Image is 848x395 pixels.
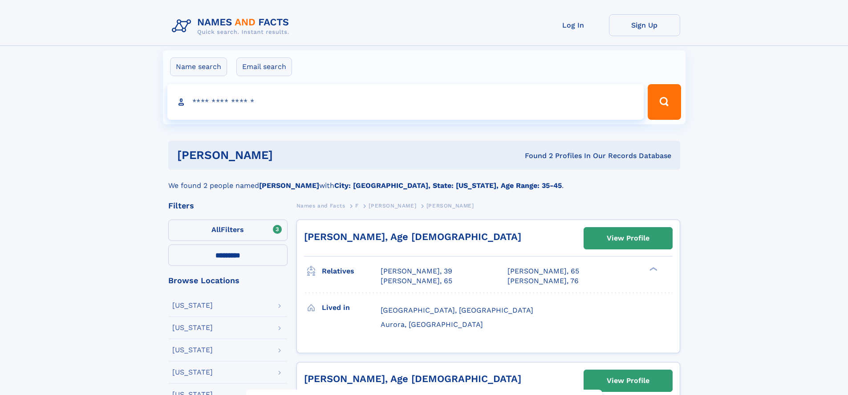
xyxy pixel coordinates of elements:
a: [PERSON_NAME], 39 [381,266,452,276]
div: ❯ [647,266,658,272]
a: F [355,200,359,211]
a: [PERSON_NAME], 65 [507,266,579,276]
a: Names and Facts [296,200,345,211]
span: All [211,225,221,234]
b: City: [GEOGRAPHIC_DATA], State: [US_STATE], Age Range: 35-45 [334,181,562,190]
a: View Profile [584,370,672,391]
input: search input [167,84,644,120]
h3: Lived in [322,300,381,315]
div: Browse Locations [168,277,288,285]
a: Log In [538,14,609,36]
h1: [PERSON_NAME] [177,150,399,161]
img: Logo Names and Facts [168,14,296,38]
a: [PERSON_NAME], 76 [507,276,579,286]
h3: Relatives [322,264,381,279]
label: Email search [236,57,292,76]
a: [PERSON_NAME] [369,200,416,211]
div: Filters [168,202,288,210]
a: View Profile [584,228,672,249]
button: Search Button [648,84,681,120]
span: [PERSON_NAME] [369,203,416,209]
div: [US_STATE] [172,302,213,309]
div: View Profile [607,371,649,391]
label: Filters [168,220,288,241]
div: We found 2 people named with . [168,170,680,191]
div: [US_STATE] [172,324,213,331]
span: Aurora, [GEOGRAPHIC_DATA] [381,320,483,329]
div: [US_STATE] [172,346,213,354]
a: [PERSON_NAME], Age [DEMOGRAPHIC_DATA] [304,231,521,242]
div: View Profile [607,228,649,248]
label: Name search [170,57,227,76]
a: [PERSON_NAME], Age [DEMOGRAPHIC_DATA] [304,373,521,384]
span: [PERSON_NAME] [426,203,474,209]
span: [GEOGRAPHIC_DATA], [GEOGRAPHIC_DATA] [381,306,533,314]
div: [US_STATE] [172,369,213,376]
a: Sign Up [609,14,680,36]
a: [PERSON_NAME], 65 [381,276,452,286]
span: F [355,203,359,209]
b: [PERSON_NAME] [259,181,319,190]
div: Found 2 Profiles In Our Records Database [399,151,671,161]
